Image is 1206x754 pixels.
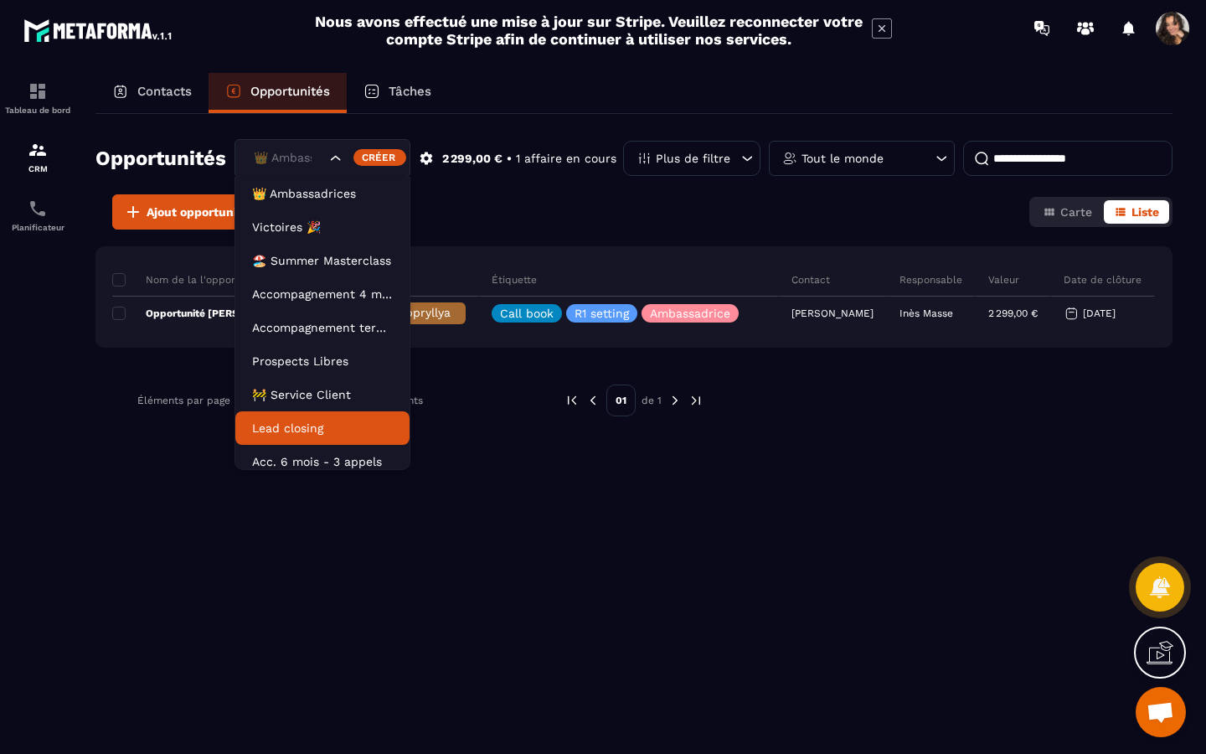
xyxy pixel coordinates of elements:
[899,307,953,319] p: Inès Masse
[1083,307,1116,319] p: [DATE]
[4,186,71,245] a: schedulerschedulerPlanificateur
[564,393,580,408] img: prev
[23,15,174,45] img: logo
[314,13,863,48] h2: Nous avons effectué une mise à jour sur Stripe. Veuillez reconnecter votre compte Stripe afin de ...
[252,185,393,202] p: 👑 Ambassadrices
[137,395,230,406] p: Éléments par page
[688,393,703,408] img: next
[1060,205,1092,219] span: Carte
[899,273,962,287] p: Responsable
[389,84,431,99] p: Tâches
[252,219,393,235] p: Victoires 🎉
[252,420,393,436] p: Lead closing
[112,273,264,287] p: Nom de la l'opportunité
[28,140,48,160] img: formation
[4,69,71,127] a: formationformationTableau de bord
[147,204,249,220] span: Ajout opportunité
[95,73,209,113] a: Contacts
[4,127,71,186] a: formationformationCRM
[250,84,330,99] p: Opportunités
[252,453,393,470] p: Acc. 6 mois - 3 appels
[28,81,48,101] img: formation
[575,307,629,319] p: R1 setting
[252,286,393,302] p: Accompagnement 4 mois
[500,307,554,319] p: Call book
[252,319,393,336] p: Accompagnement terminé
[353,149,406,166] div: Créer
[1131,205,1159,219] span: Liste
[137,84,192,99] p: Contacts
[988,307,1038,319] p: 2 299,00 €
[252,353,393,369] p: Prospects Libres
[252,386,393,403] p: 🚧 Service Client
[507,151,512,167] p: •
[209,73,347,113] a: Opportunités
[28,199,48,219] img: scheduler
[4,106,71,115] p: Tableau de bord
[642,394,662,407] p: de 1
[234,139,410,178] div: Search for option
[4,164,71,173] p: CRM
[112,194,260,230] button: Ajout opportunité
[112,307,293,320] p: Opportunité [PERSON_NAME]
[606,385,636,416] p: 01
[988,273,1019,287] p: Valeur
[442,151,502,167] p: 2 299,00 €
[1064,273,1142,287] p: Date de clôture
[1033,200,1102,224] button: Carte
[95,142,226,175] h2: Opportunités
[347,73,448,113] a: Tâches
[656,152,730,164] p: Plus de filtre
[4,223,71,232] p: Planificateur
[252,252,393,269] p: 🏖️ Summer Masterclass
[250,149,326,168] input: Search for option
[791,273,830,287] p: Contact
[516,151,616,167] p: 1 affaire en cours
[398,306,451,319] span: Appryllya
[801,152,884,164] p: Tout le monde
[1136,687,1186,737] a: Ouvrir le chat
[492,273,537,287] p: Étiquette
[585,393,600,408] img: prev
[667,393,683,408] img: next
[650,307,730,319] p: Ambassadrice
[1104,200,1169,224] button: Liste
